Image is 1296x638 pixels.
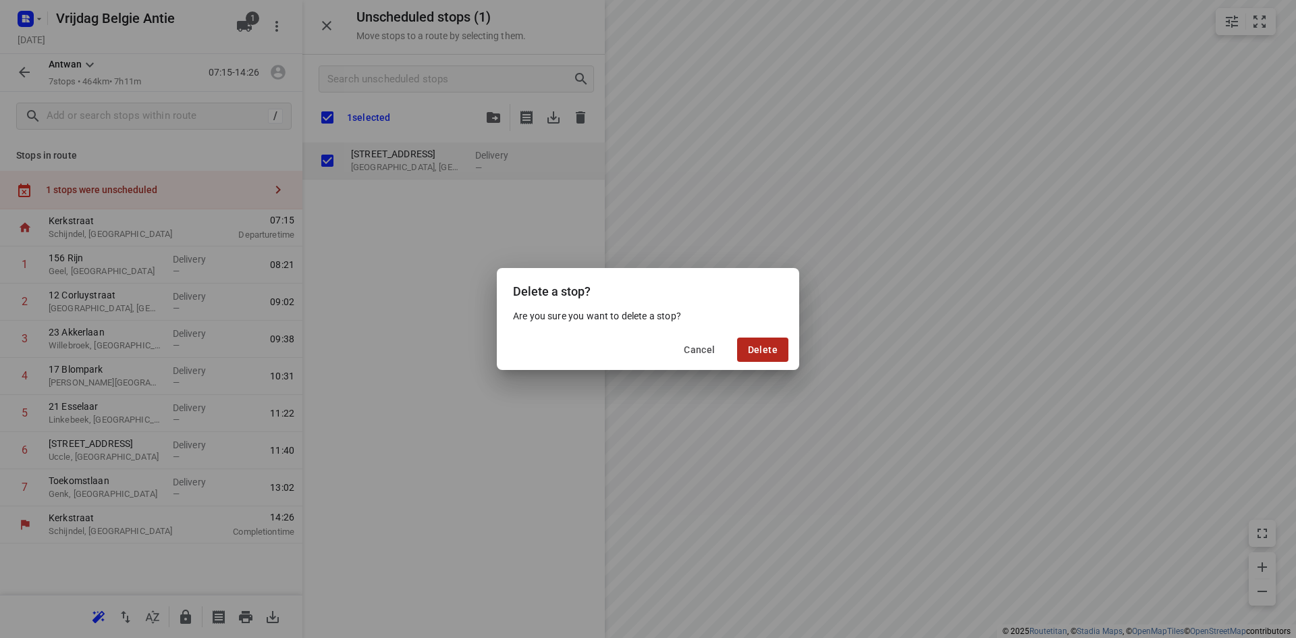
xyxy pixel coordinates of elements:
span: Delete [748,344,778,355]
button: Cancel [673,338,726,362]
p: Are you sure you want to delete a stop? [513,309,783,323]
span: Cancel [684,344,715,355]
button: Delete [737,338,788,362]
div: Delete a stop? [497,268,799,309]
